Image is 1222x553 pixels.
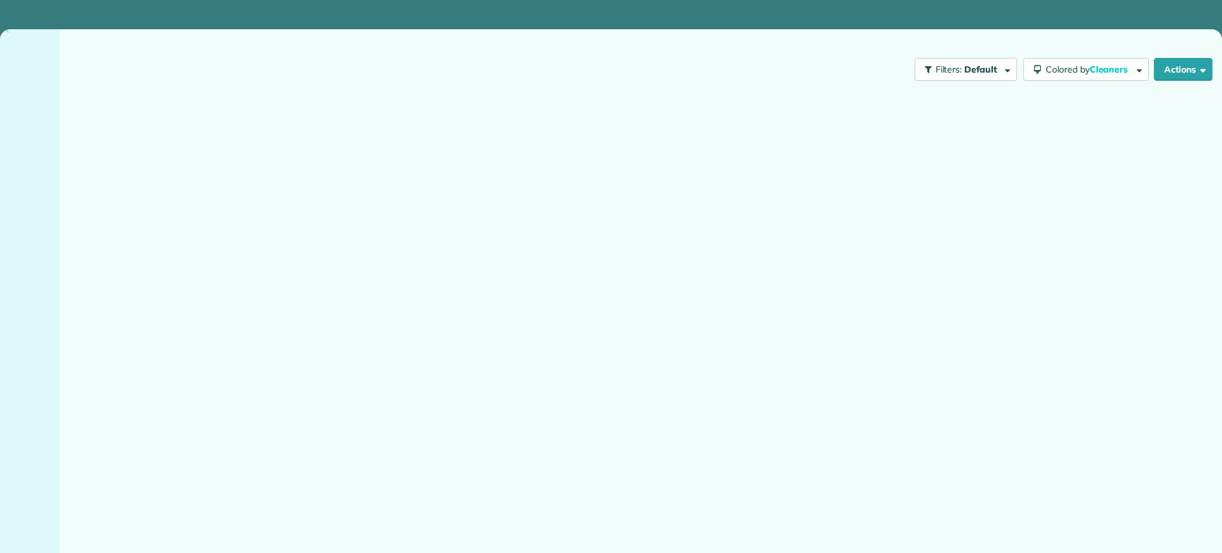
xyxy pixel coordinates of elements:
[1023,58,1149,81] button: Colored byCleaners
[1154,58,1212,81] button: Actions
[908,58,1017,81] a: Filters: Default
[1090,64,1130,75] span: Cleaners
[936,64,962,75] span: Filters:
[1046,64,1132,75] span: Colored by
[915,58,1017,81] button: Filters: Default
[964,64,998,75] span: Default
